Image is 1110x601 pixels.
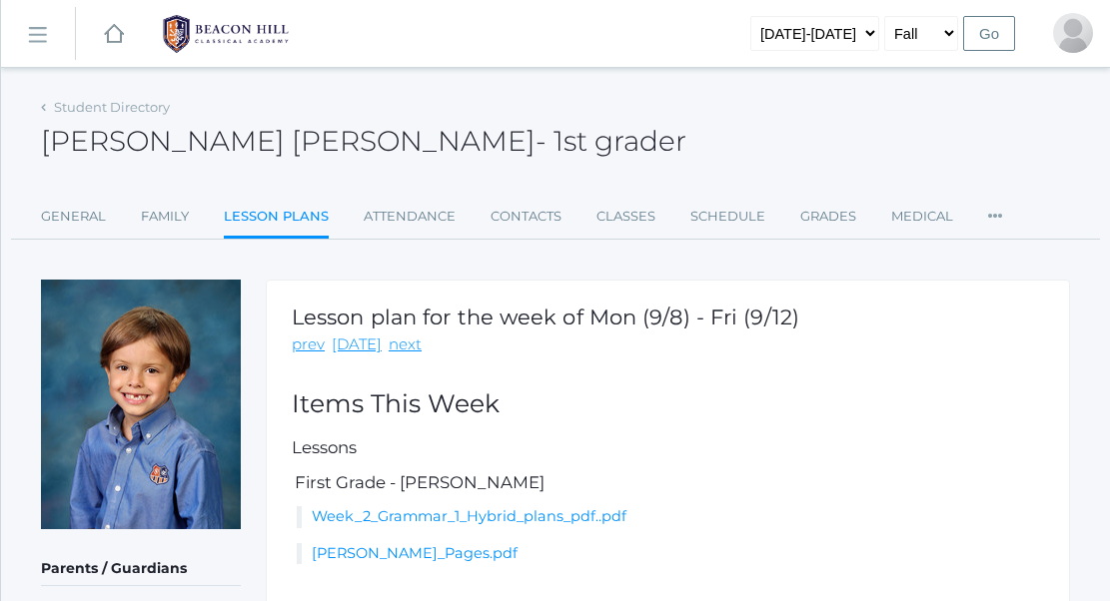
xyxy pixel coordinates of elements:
a: [DATE] [332,333,382,356]
a: Medical [891,197,953,237]
h5: Lessons [292,438,1044,456]
a: Week_2_Grammar_1_Hybrid_plans_pdf..pdf [312,507,626,525]
a: General [41,197,106,237]
span: - 1st grader [536,124,686,158]
a: [PERSON_NAME]_Pages.pdf [312,544,518,562]
a: Classes [596,197,655,237]
div: Sarah Crosby [1053,13,1093,53]
a: Attendance [364,197,456,237]
a: Lesson Plans [224,197,329,240]
img: BHCALogos-05-308ed15e86a5a0abce9b8dd61676a3503ac9727e845dece92d48e8588c001991.png [151,9,301,59]
a: Family [141,197,189,237]
a: Student Directory [54,99,170,115]
a: Grades [800,197,856,237]
input: Go [963,16,1015,51]
a: prev [292,333,325,356]
h2: Items This Week [292,390,1044,418]
h5: First Grade - [PERSON_NAME] [292,473,1044,491]
h1: Lesson plan for the week of Mon (9/8) - Fri (9/12) [292,305,799,328]
a: next [389,333,422,356]
h5: Parents / Guardians [41,552,241,586]
a: Contacts [491,197,561,237]
img: Austen Crosby [41,280,241,529]
a: Schedule [690,197,765,237]
h2: [PERSON_NAME] [PERSON_NAME] [41,126,686,157]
